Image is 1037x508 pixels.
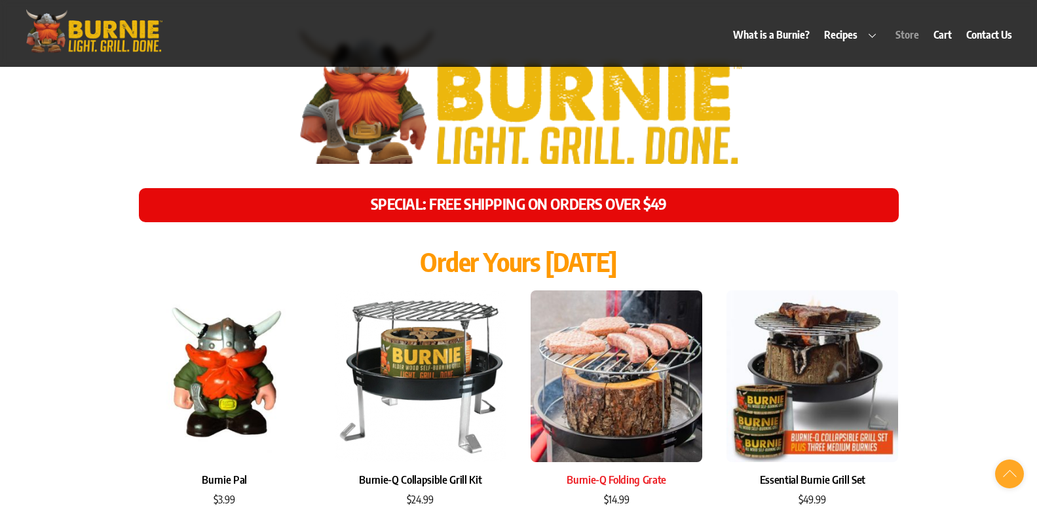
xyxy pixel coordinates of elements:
[371,194,667,213] span: SPECIAL: FREE SHIPPING ON ORDERS OVER $49
[726,473,898,487] a: Essential Burnie Grill Set
[214,493,218,506] span: $
[420,245,616,278] span: Order Yours [DATE]
[889,20,925,50] a: Store
[928,20,958,50] a: Cart
[335,473,506,487] a: Burnie-Q Collapsible Grill Kit
[18,7,169,56] img: burniegrill.com-logo-high-res-2020110_500px
[727,20,816,50] a: What is a Burnie?
[531,473,702,487] a: Burnie-Q Folding Grate
[604,493,630,506] bdi: 14.99
[407,493,434,506] bdi: 24.99
[335,290,506,462] img: Burnie-Q Collapsible Grill Kit
[531,290,702,462] img: Burnie-Q Folding Grate
[139,290,311,462] img: Burnie Pal
[799,493,826,506] bdi: 49.99
[18,37,169,60] a: Burnie Grill
[818,20,888,50] a: Recipes
[407,493,411,506] span: $
[274,31,763,164] img: burniegrill.com-logo-high-res-2020110_500px
[604,493,609,506] span: $
[960,20,1019,50] a: Contact Us
[726,290,898,462] img: Essential Burnie Grill Set
[214,493,235,506] bdi: 3.99
[139,473,311,487] a: Burnie Pal
[799,493,803,506] span: $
